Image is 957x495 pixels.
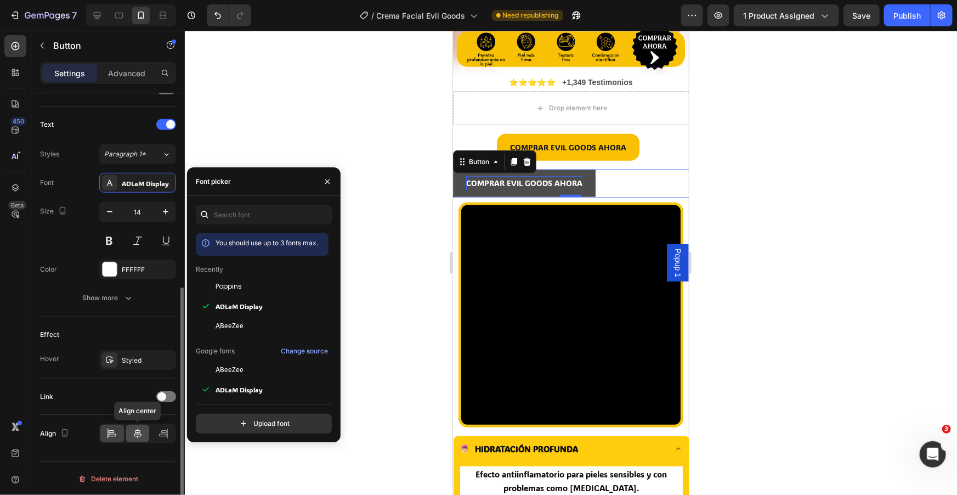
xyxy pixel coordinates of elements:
div: Beta [8,201,26,210]
button: Change source [280,345,329,358]
div: Styled [122,356,173,365]
button: Show more [40,288,176,308]
div: ADLaM Display [122,178,173,188]
span: ABeeZee [216,321,244,331]
span: ADLaM Display [216,301,263,311]
div: Hover [40,354,59,364]
span: ABeeZee [216,365,244,375]
button: Paragraph 1* [99,144,176,164]
button: Delete element [40,470,176,488]
input: Search font [196,205,332,224]
iframe: Intercom live chat [920,441,946,468]
span: Save [853,11,871,20]
div: Undo/Redo [207,4,251,26]
p: 7 [72,9,77,22]
div: Font [40,178,54,188]
span: ADLaM Display [216,385,263,395]
span: Poppins [216,282,242,291]
div: Delete element [78,473,138,486]
button: Upload font [196,414,332,434]
div: Upload font [238,418,290,429]
span: / [372,10,375,21]
div: Size [40,204,69,219]
iframe: Design area [453,31,689,495]
span: You should use up to 3 fonts max. [216,239,318,247]
div: Change source [281,346,328,356]
span: Paragraph 1* [104,149,146,159]
button: 1 product assigned [734,4,839,26]
div: Font picker [196,177,231,187]
span: 3 [942,425,951,434]
div: Styles [40,149,59,159]
span: Need republishing [503,10,559,20]
p: Recently [196,265,223,274]
span: Crema Facial Evil Goods [377,10,466,21]
p: Google fonts [196,346,235,356]
p: Advanced [108,67,145,79]
button: Publish [884,4,930,26]
p: Button [53,39,146,52]
div: Effect [40,330,59,340]
button: Save [843,4,880,26]
div: Publish [893,10,921,21]
div: Color [40,265,57,274]
div: Text [40,120,54,130]
div: Align [40,426,71,441]
span: 1 product assigned [743,10,814,21]
div: Link [40,392,53,402]
p: Settings [54,67,85,79]
div: Show more [83,292,134,303]
div: 450 [10,117,26,126]
div: FFFFFF [122,265,173,275]
button: 7 [4,4,82,26]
